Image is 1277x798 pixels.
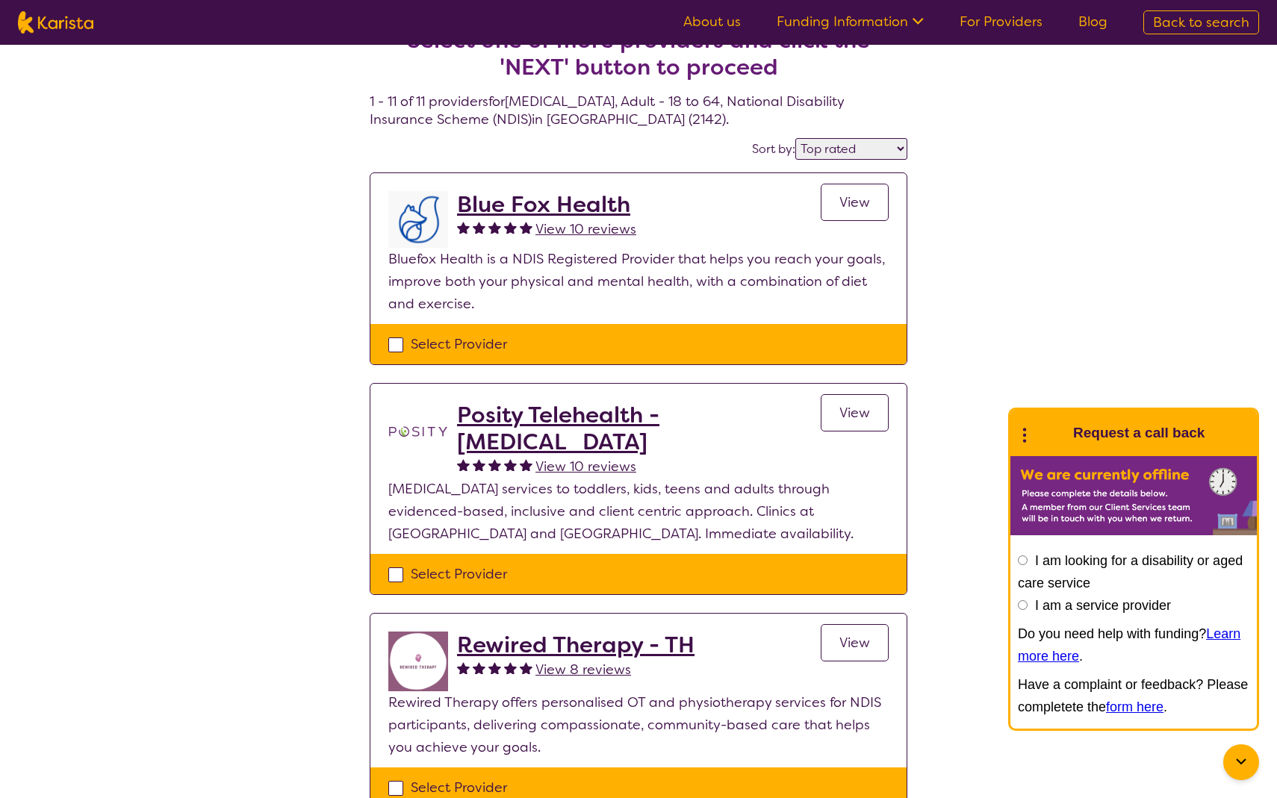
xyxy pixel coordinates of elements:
[839,404,870,422] span: View
[821,184,889,221] a: View
[777,13,924,31] a: Funding Information
[488,221,501,234] img: fullstar
[535,220,636,238] span: View 10 reviews
[535,658,631,681] a: View 8 reviews
[388,478,889,545] p: [MEDICAL_DATA] services to toddlers, kids, teens and adults through evidenced-based, inclusive an...
[488,661,501,674] img: fullstar
[388,691,889,758] p: Rewired Therapy offers personalised OT and physiotherapy services for NDIS participants, deliveri...
[839,193,870,211] span: View
[535,218,636,240] a: View 10 reviews
[457,191,636,218] a: Blue Fox Health
[1106,699,1163,714] a: form here
[488,458,501,471] img: fullstar
[1034,418,1064,448] img: Karista
[535,458,636,476] span: View 10 reviews
[457,402,821,455] a: Posity Telehealth - [MEDICAL_DATA]
[457,458,470,471] img: fullstar
[535,455,636,478] a: View 10 reviews
[473,661,485,674] img: fullstar
[1143,10,1259,34] a: Back to search
[821,624,889,661] a: View
[504,221,517,234] img: fullstar
[683,13,741,31] a: About us
[388,402,448,461] img: t1bslo80pcylnzwjhndq.png
[1035,598,1171,613] label: I am a service provider
[839,634,870,652] span: View
[1018,623,1249,667] p: Do you need help with funding? .
[520,661,532,674] img: fullstar
[520,458,532,471] img: fullstar
[473,221,485,234] img: fullstar
[752,141,795,157] label: Sort by:
[388,632,448,691] img: jovdti8ilrgkpezhq0s9.png
[457,661,470,674] img: fullstar
[18,11,93,34] img: Karista logo
[535,661,631,679] span: View 8 reviews
[1010,456,1257,535] img: Karista offline chat form to request call back
[520,221,532,234] img: fullstar
[1018,553,1243,590] label: I am looking for a disability or aged care service
[1073,422,1205,444] h1: Request a call back
[1078,13,1107,31] a: Blog
[960,13,1043,31] a: For Providers
[388,27,889,81] h2: Select one or more providers and click the 'NEXT' button to proceed
[821,394,889,431] a: View
[388,191,448,248] img: lyehhyr6avbivpacwqcf.png
[504,661,517,674] img: fullstar
[504,458,517,471] img: fullstar
[457,221,470,234] img: fullstar
[457,632,695,658] a: Rewired Therapy - TH
[473,458,485,471] img: fullstar
[1018,673,1249,718] p: Have a complaint or feedback? Please completete the .
[1153,13,1249,31] span: Back to search
[388,248,889,315] p: Bluefox Health is a NDIS Registered Provider that helps you reach your goals, improve both your p...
